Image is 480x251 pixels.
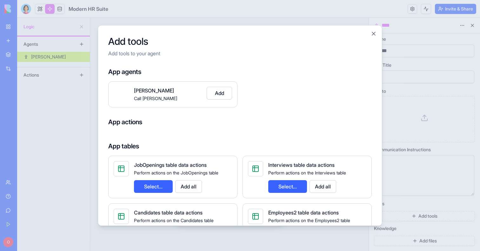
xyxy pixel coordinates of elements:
[108,36,372,47] h2: Add tools
[268,209,339,216] span: Employees2 table data actions
[310,180,336,193] button: Add all
[108,142,372,151] h4: App tables
[134,96,177,101] span: Call [PERSON_NAME]
[268,170,346,175] span: Perform actions on the Interviews table
[134,180,173,193] button: Select...
[108,67,372,76] h4: App agents
[268,218,350,223] span: Perform actions on the Employees2 table
[207,87,232,99] button: Add
[268,162,335,168] span: Interviews table data actions
[134,209,203,216] span: Candidates table data actions
[134,218,214,223] span: Perform actions on the Candidates table
[108,118,372,126] h4: App actions
[134,87,174,94] span: [PERSON_NAME]
[134,162,207,168] span: JobOpenings table data actions
[134,170,218,175] span: Perform actions on the JobOpenings table
[268,180,307,193] button: Select...
[108,50,372,57] p: Add tools to your agent
[175,180,202,193] button: Add all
